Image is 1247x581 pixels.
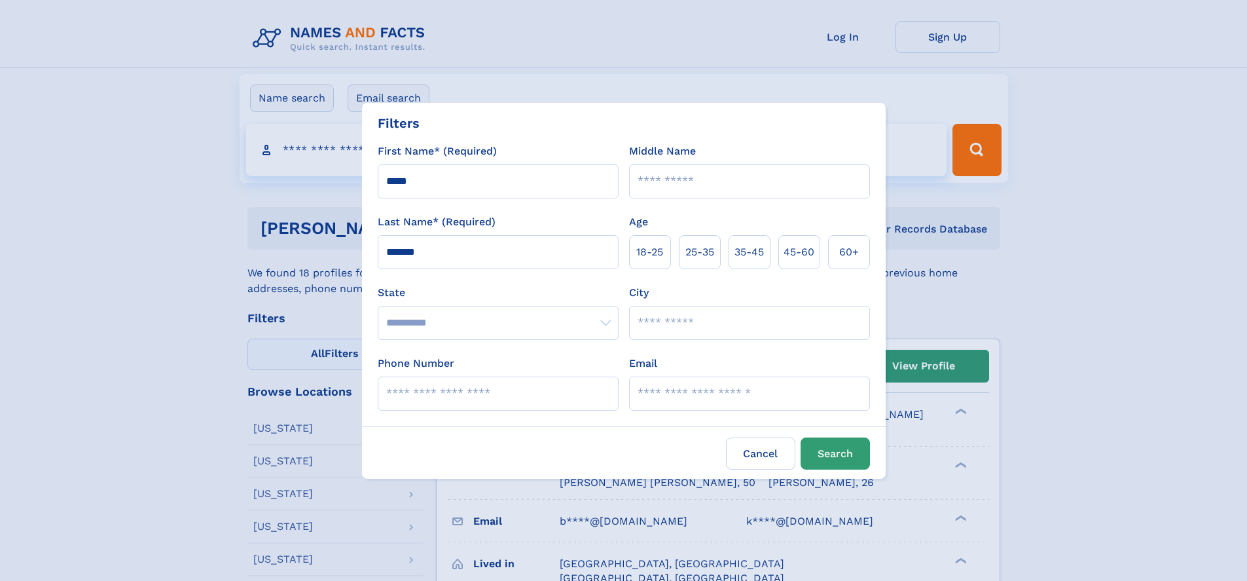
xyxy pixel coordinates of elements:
span: 35‑45 [734,244,764,260]
button: Search [801,438,870,470]
label: Phone Number [378,356,454,371]
span: 18‑25 [636,244,663,260]
label: Last Name* (Required) [378,214,496,230]
label: Cancel [726,438,795,470]
span: 45‑60 [784,244,814,260]
label: Email [629,356,657,371]
div: Filters [378,113,420,133]
label: Middle Name [629,143,696,159]
span: 25‑35 [685,244,714,260]
label: City [629,285,649,301]
label: Age [629,214,648,230]
label: First Name* (Required) [378,143,497,159]
label: State [378,285,619,301]
span: 60+ [839,244,859,260]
